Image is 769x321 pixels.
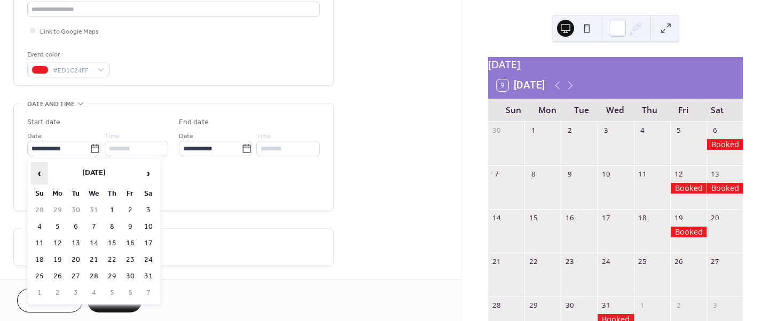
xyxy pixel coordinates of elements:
div: 4 [638,125,647,135]
th: Sa [140,186,157,202]
td: 7 [140,285,157,301]
button: Cancel [17,288,83,312]
div: 23 [564,256,574,266]
span: Link to Google Maps [40,26,99,37]
td: 6 [122,285,139,301]
td: 3 [67,285,84,301]
td: 12 [49,236,66,251]
div: 30 [564,301,574,310]
div: 12 [674,169,684,179]
td: 5 [49,219,66,235]
div: 10 [601,169,611,179]
td: 22 [104,252,121,268]
th: [DATE] [49,162,139,185]
td: 13 [67,236,84,251]
div: Booked [670,227,707,237]
th: Fr [122,186,139,202]
div: 3 [601,125,611,135]
td: 3 [140,203,157,218]
div: End date [179,117,209,128]
td: 18 [31,252,48,268]
div: Fri [666,99,701,122]
div: 6 [710,125,720,135]
span: Date [27,131,42,142]
span: ‹ [32,163,48,184]
span: Date and time [27,99,75,110]
div: 3 [710,301,720,310]
td: 20 [67,252,84,268]
td: 2 [49,285,66,301]
div: 15 [528,213,538,222]
div: 29 [528,301,538,310]
div: 22 [528,256,538,266]
div: 17 [601,213,611,222]
th: Mo [49,186,66,202]
div: Booked [707,183,743,194]
td: 21 [85,252,103,268]
div: 27 [710,256,720,266]
th: We [85,186,103,202]
div: 2 [564,125,574,135]
div: 13 [710,169,720,179]
td: 1 [104,203,121,218]
td: 14 [85,236,103,251]
td: 25 [31,269,48,284]
div: 16 [564,213,574,222]
span: Time [256,131,271,142]
span: Save [106,296,123,307]
div: 8 [528,169,538,179]
div: Mon [531,99,565,122]
div: 26 [674,256,684,266]
td: 29 [49,203,66,218]
td: 30 [122,269,139,284]
div: 25 [638,256,647,266]
th: Su [31,186,48,202]
div: Wed [599,99,633,122]
div: Start date [27,117,60,128]
span: #ED1C24FF [53,65,92,76]
span: Date [179,131,193,142]
td: 15 [104,236,121,251]
span: › [140,163,156,184]
span: Time [105,131,120,142]
div: 9 [564,169,574,179]
td: 16 [122,236,139,251]
div: Booked [707,139,743,150]
span: Cancel [36,296,64,307]
div: 1 [638,301,647,310]
td: 10 [140,219,157,235]
td: 2 [122,203,139,218]
div: 24 [601,256,611,266]
td: 19 [49,252,66,268]
div: 11 [638,169,647,179]
td: 11 [31,236,48,251]
td: 28 [85,269,103,284]
div: 18 [638,213,647,222]
td: 4 [31,219,48,235]
td: 1 [31,285,48,301]
th: Th [104,186,121,202]
div: 14 [492,213,501,222]
div: 1 [528,125,538,135]
button: 9[DATE] [493,77,548,94]
td: 27 [67,269,84,284]
td: 4 [85,285,103,301]
div: 7 [492,169,501,179]
th: Tu [67,186,84,202]
td: 6 [67,219,84,235]
td: 8 [104,219,121,235]
td: 23 [122,252,139,268]
td: 29 [104,269,121,284]
td: 17 [140,236,157,251]
div: 28 [492,301,501,310]
td: 28 [31,203,48,218]
td: 31 [140,269,157,284]
div: Sun [497,99,531,122]
td: 26 [49,269,66,284]
td: 5 [104,285,121,301]
div: [DATE] [488,57,743,73]
div: Sat [700,99,734,122]
td: 31 [85,203,103,218]
td: 9 [122,219,139,235]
